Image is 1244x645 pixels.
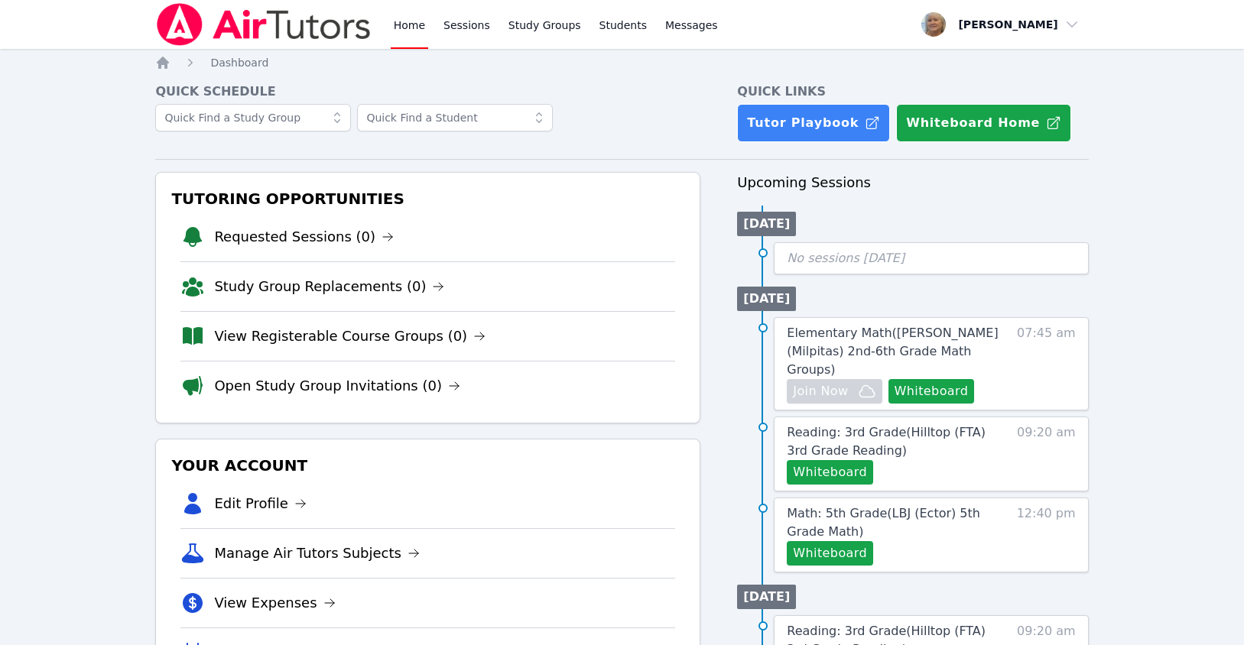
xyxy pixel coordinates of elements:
input: Quick Find a Study Group [155,104,351,131]
input: Quick Find a Student [357,104,553,131]
button: Whiteboard [787,541,873,566]
nav: Breadcrumb [155,55,1088,70]
li: [DATE] [737,212,796,236]
span: Messages [665,18,718,33]
a: Requested Sessions (0) [214,226,394,248]
a: Math: 5th Grade(LBJ (Ector) 5th Grade Math) [787,504,1003,541]
button: Whiteboard Home [896,104,1071,142]
a: Open Study Group Invitations (0) [214,375,460,397]
a: View Expenses [214,592,335,614]
button: Join Now [787,379,882,404]
a: Manage Air Tutors Subjects [214,543,420,564]
a: Tutor Playbook [737,104,890,142]
button: Whiteboard [787,460,873,485]
h3: Tutoring Opportunities [168,185,687,212]
button: Whiteboard [888,379,975,404]
h3: Upcoming Sessions [737,172,1088,193]
h4: Quick Schedule [155,83,700,101]
h3: Your Account [168,452,687,479]
li: [DATE] [737,585,796,609]
span: Join Now [793,382,848,400]
span: Math: 5th Grade ( LBJ (Ector) 5th Grade Math ) [787,506,980,539]
h4: Quick Links [737,83,1088,101]
a: Dashboard [210,55,268,70]
a: View Registerable Course Groups (0) [214,326,486,347]
span: Elementary Math ( [PERSON_NAME] (Milpitas) 2nd-6th Grade Math Groups ) [787,326,998,377]
span: Dashboard [210,57,268,69]
a: Reading: 3rd Grade(Hilltop (FTA) 3rd Grade Reading) [787,423,1003,460]
img: Air Tutors [155,3,372,46]
a: Study Group Replacements (0) [214,276,444,297]
span: 09:20 am [1017,423,1076,485]
span: 12:40 pm [1017,504,1076,566]
a: Edit Profile [214,493,307,514]
span: 07:45 am [1017,324,1076,404]
a: Elementary Math([PERSON_NAME] (Milpitas) 2nd-6th Grade Math Groups) [787,324,1003,379]
span: No sessions [DATE] [787,251,905,265]
span: Reading: 3rd Grade ( Hilltop (FTA) 3rd Grade Reading ) [787,425,986,458]
li: [DATE] [737,287,796,311]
